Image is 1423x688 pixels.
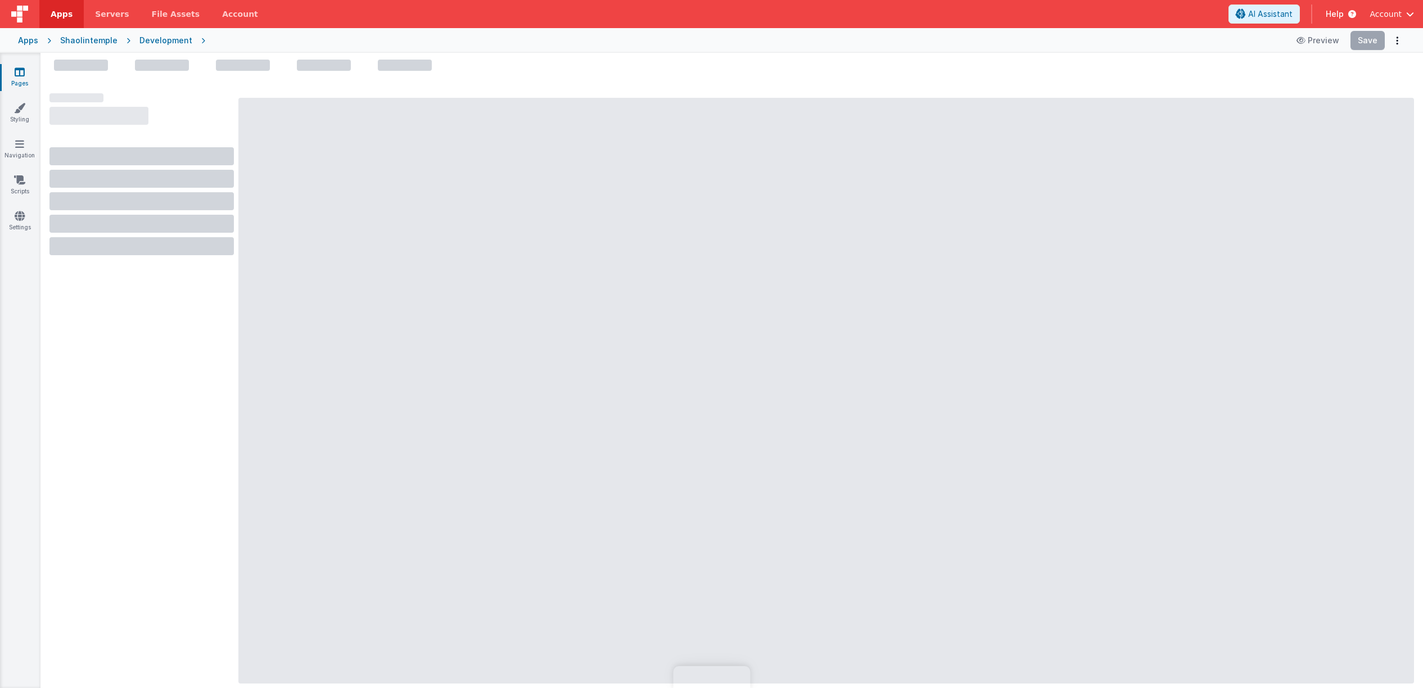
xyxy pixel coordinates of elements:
[1370,8,1402,20] span: Account
[1370,8,1414,20] button: Account
[60,35,118,46] div: Shaolintemple
[1228,4,1300,24] button: AI Assistant
[95,8,129,20] span: Servers
[152,8,200,20] span: File Assets
[139,35,192,46] div: Development
[1389,33,1405,48] button: Options
[1248,8,1293,20] span: AI Assistant
[18,35,38,46] div: Apps
[51,8,73,20] span: Apps
[1326,8,1344,20] span: Help
[1350,31,1385,50] button: Save
[1290,31,1346,49] button: Preview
